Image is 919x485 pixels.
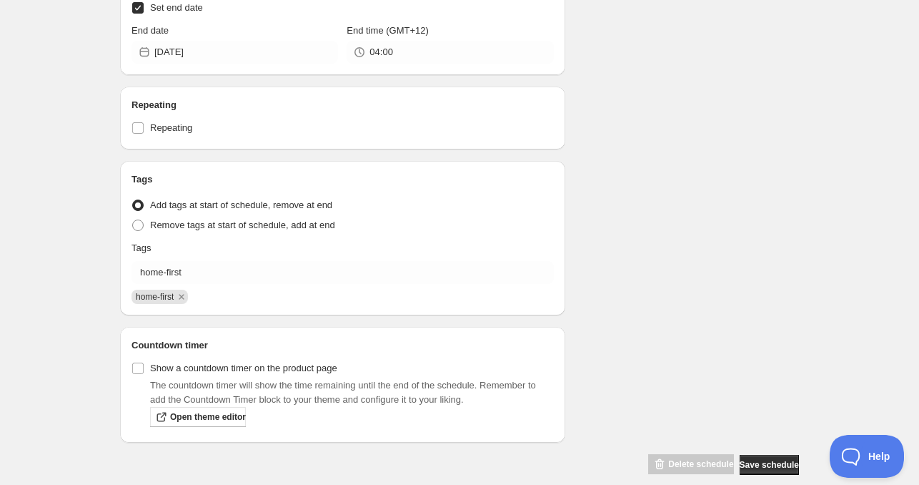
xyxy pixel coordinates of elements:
[136,292,174,302] span: home-first
[170,411,246,423] span: Open theme editor
[150,2,203,13] span: Set end date
[131,98,554,112] h2: Repeating
[175,290,188,303] button: Remove home-first
[131,241,151,255] p: Tags
[150,122,192,133] span: Repeating
[740,459,799,471] span: Save schedule
[150,363,337,373] span: Show a countdown timer on the product page
[150,378,554,407] p: The countdown timer will show the time remaining until the end of the schedule. Remember to add t...
[131,25,169,36] span: End date
[740,455,799,475] button: Save schedule
[150,220,335,230] span: Remove tags at start of schedule, add at end
[150,407,246,427] a: Open theme editor
[131,338,554,353] h2: Countdown timer
[347,25,429,36] span: End time (GMT+12)
[131,172,554,187] h2: Tags
[830,435,905,478] iframe: Toggle Customer Support
[150,200,332,210] span: Add tags at start of schedule, remove at end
